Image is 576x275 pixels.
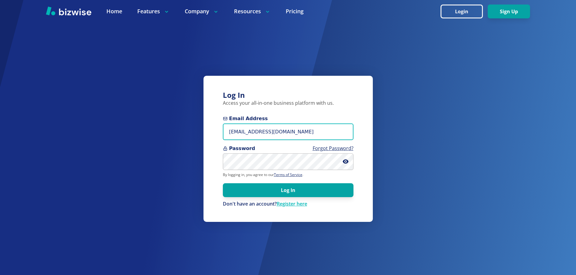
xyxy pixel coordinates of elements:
a: Login [441,9,488,14]
img: Bizwise Logo [46,6,91,15]
p: Features [137,8,170,15]
span: Password [223,145,353,152]
p: Don't have an account? [223,201,353,207]
button: Sign Up [488,5,530,18]
div: Don't have an account?Register here [223,201,353,207]
a: Register here [277,200,307,207]
p: By logging in, you agree to our . [223,172,353,177]
p: Company [185,8,219,15]
a: Terms of Service [274,172,302,177]
p: Resources [234,8,271,15]
input: you@example.com [223,123,353,140]
a: Forgot Password? [313,145,353,152]
a: Sign Up [488,9,530,14]
button: Login [441,5,483,18]
button: Log In [223,183,353,197]
p: Access your all-in-one business platform with us. [223,100,353,107]
a: Pricing [286,8,304,15]
a: Home [106,8,122,15]
h3: Log In [223,90,353,100]
span: Email Address [223,115,353,122]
